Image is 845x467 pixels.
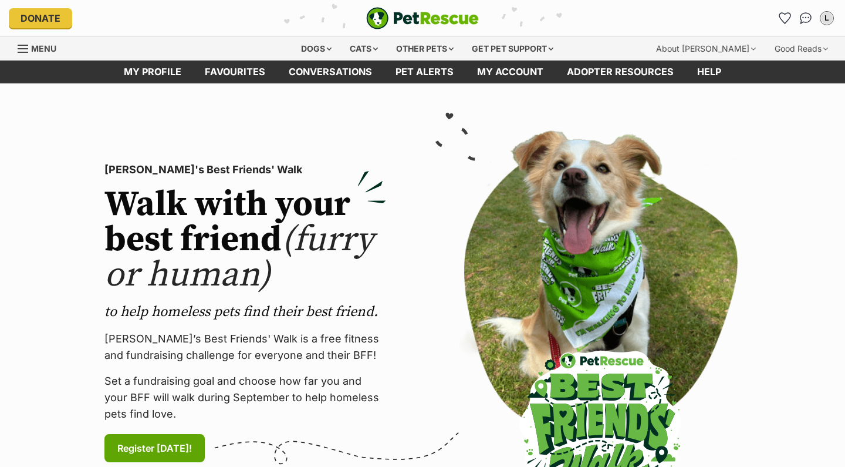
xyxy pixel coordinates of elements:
[342,37,386,61] div: Cats
[388,37,462,61] div: Other pets
[104,373,386,422] p: Set a fundraising goal and choose how far you and your BFF will walk during September to help hom...
[104,434,205,462] a: Register [DATE]!
[112,61,193,83] a: My profile
[18,37,65,58] a: Menu
[555,61,685,83] a: Adopter resources
[766,37,836,61] div: Good Reads
[464,37,562,61] div: Get pet support
[193,61,277,83] a: Favourites
[117,441,192,455] span: Register [DATE]!
[685,61,733,83] a: Help
[104,162,386,178] p: [PERSON_NAME]'s Best Friends' Walk
[104,303,386,321] p: to help homeless pets find their best friend.
[821,12,833,24] div: L
[31,43,56,53] span: Menu
[384,61,465,83] a: Pet alerts
[800,12,812,24] img: chat-41dd97257d64d25036548639549fe6c8038ab92f7586957e7f3b1b290dea8141.svg
[817,9,836,28] button: My account
[104,187,386,293] h2: Walk with your best friend
[104,331,386,364] p: [PERSON_NAME]’s Best Friends' Walk is a free fitness and fundraising challenge for everyone and t...
[775,9,794,28] a: Favourites
[277,61,384,83] a: conversations
[9,8,72,28] a: Donate
[775,9,836,28] ul: Account quick links
[104,218,374,297] span: (furry or human)
[293,37,340,61] div: Dogs
[648,37,764,61] div: About [PERSON_NAME]
[366,7,479,29] a: PetRescue
[465,61,555,83] a: My account
[366,7,479,29] img: logo-e224e6f780fb5917bec1dbf3a21bbac754714ae5b6737aabdf751b685950b380.svg
[796,9,815,28] a: Conversations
